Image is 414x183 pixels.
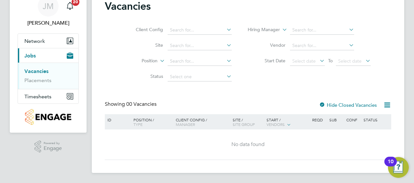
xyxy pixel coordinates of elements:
[126,42,163,48] label: Site
[168,72,232,81] input: Select one
[34,140,62,153] a: Powered byEngage
[174,114,231,130] div: Client Config /
[290,41,354,50] input: Search for...
[248,58,285,64] label: Start Date
[24,93,51,100] span: Timesheets
[105,101,158,108] div: Showing
[18,34,78,48] button: Network
[18,109,79,125] a: Go to home page
[168,57,232,66] input: Search for...
[176,122,195,127] span: Manager
[345,114,362,125] div: Conf
[106,141,390,148] div: No data found
[126,73,163,79] label: Status
[44,140,62,146] span: Powered by
[18,89,78,104] button: Timesheets
[24,38,45,44] span: Network
[18,19,79,27] span: John McDermott
[292,58,316,64] span: Select date
[233,122,255,127] span: Site Group
[18,48,78,63] button: Jobs
[267,122,285,127] span: Vendors
[319,102,377,108] label: Hide Closed Vacancies
[168,26,232,35] input: Search for...
[106,114,129,125] div: ID
[18,63,78,89] div: Jobs
[44,146,62,151] span: Engage
[129,114,174,130] div: Position /
[290,26,354,35] input: Search for...
[24,53,36,59] span: Jobs
[231,114,265,130] div: Site /
[248,42,285,48] label: Vendor
[126,101,157,107] span: 00 Vacancies
[326,56,335,65] span: To
[338,58,362,64] span: Select date
[133,122,143,127] span: Type
[388,162,393,170] div: 10
[24,77,51,83] a: Placements
[328,114,345,125] div: Sub
[126,27,163,32] label: Client Config
[362,114,390,125] div: Status
[43,2,54,10] span: JM
[388,157,409,178] button: Open Resource Center, 10 new notifications
[24,68,48,74] a: Vacancies
[265,114,310,130] div: Start /
[310,114,327,125] div: Reqd
[168,41,232,50] input: Search for...
[120,58,158,64] label: Position
[25,109,71,125] img: countryside-properties-logo-retina.png
[242,27,280,33] label: Hiring Manager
